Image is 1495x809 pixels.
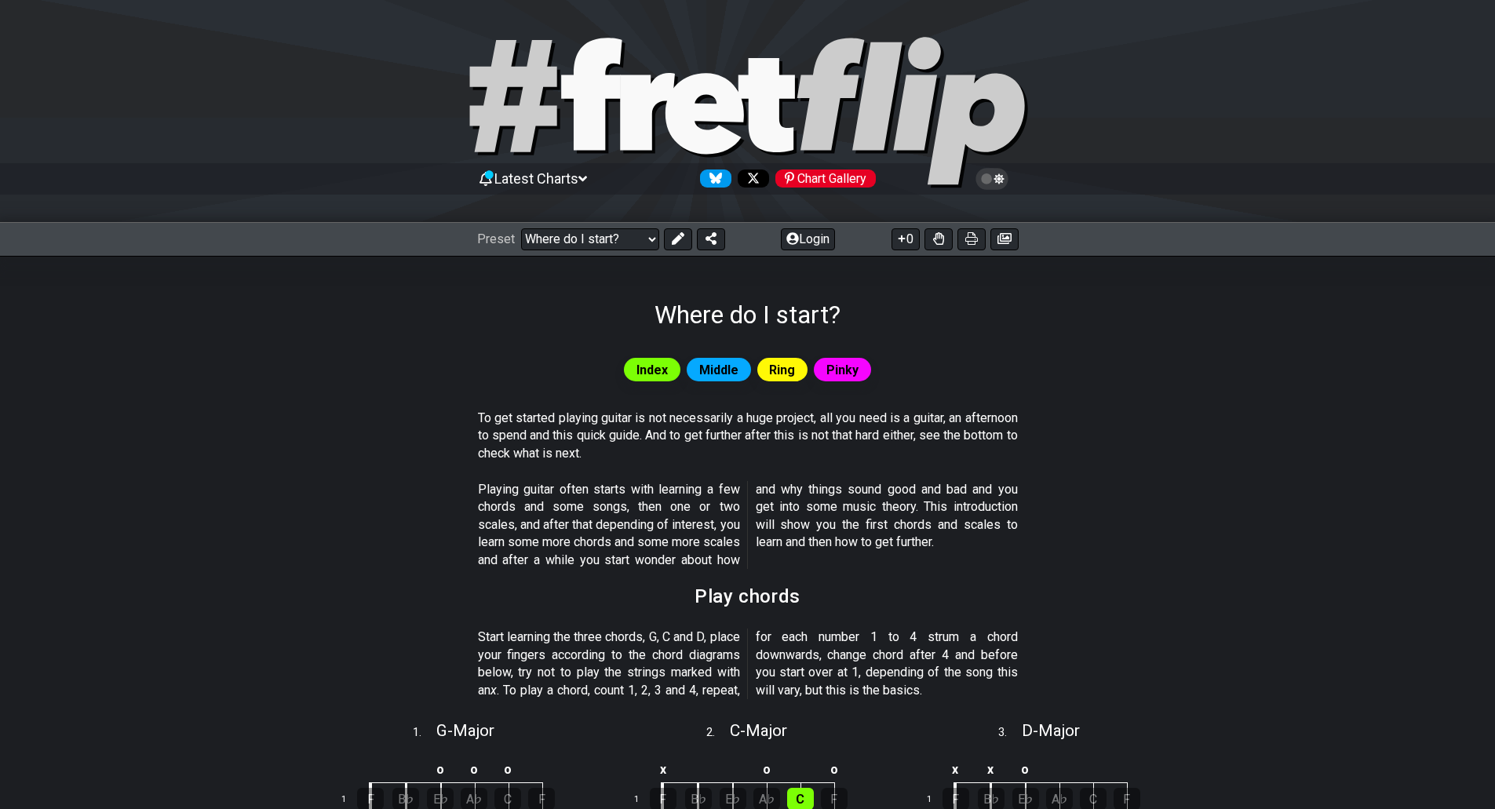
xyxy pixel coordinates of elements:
[892,228,920,250] button: 0
[990,228,1019,250] button: Create image
[1008,757,1043,783] td: o
[924,228,953,250] button: Toggle Dexterity for all fretkits
[458,757,491,783] td: o
[749,757,783,783] td: o
[521,228,659,250] select: Preset
[730,721,787,740] span: C - Major
[983,172,1001,186] span: Toggle light / dark theme
[636,359,668,381] span: Index
[694,169,731,188] a: Follow #fretflip at Bluesky
[769,359,795,381] span: Ring
[695,588,800,605] h2: Play chords
[781,228,835,250] button: Login
[817,757,851,783] td: o
[664,228,692,250] button: Edit Preset
[413,724,436,742] span: 1 .
[938,757,974,783] td: x
[645,757,681,783] td: x
[423,757,458,783] td: o
[769,169,876,188] a: #fretflip at Pinterest
[699,359,738,381] span: Middle
[1022,721,1080,740] span: D - Major
[494,170,578,187] span: Latest Charts
[775,169,876,188] div: Chart Gallery
[998,724,1022,742] span: 3 .
[436,721,494,740] span: G - Major
[491,757,525,783] td: o
[490,683,497,698] em: x
[973,757,1008,783] td: x
[478,629,1018,699] p: Start learning the three chords, G, C and D, place your fingers according to the chord diagrams b...
[731,169,769,188] a: Follow #fretflip at X
[655,300,840,330] h1: Where do I start?
[697,228,725,250] button: Share Preset
[957,228,986,250] button: Print
[706,724,730,742] span: 2 .
[478,481,1018,569] p: Playing guitar often starts with learning a few chords and some songs, then one or two scales, an...
[478,410,1018,462] p: To get started playing guitar is not necessarily a huge project, all you need is a guitar, an aft...
[477,231,515,246] span: Preset
[826,359,859,381] span: Pinky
